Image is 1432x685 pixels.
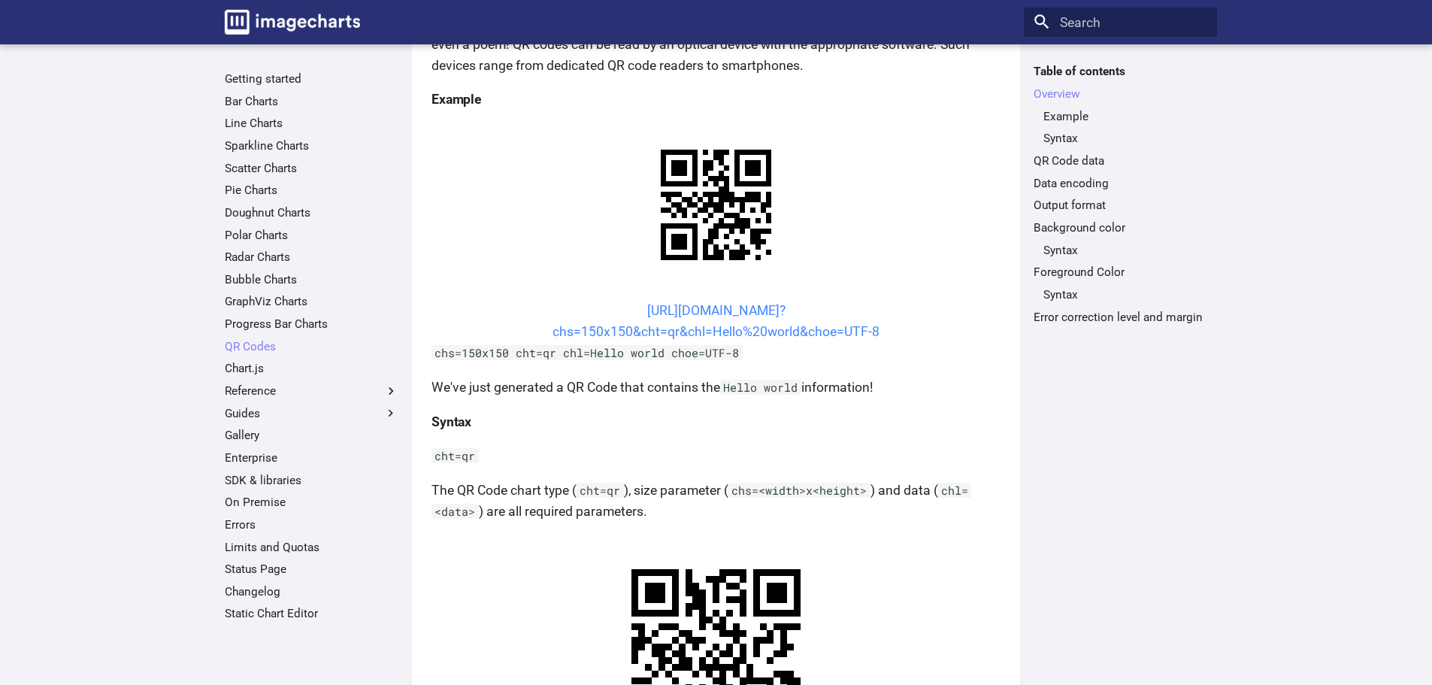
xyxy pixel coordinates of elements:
[431,345,743,360] code: chs=150x150 cht=qr chl=Hello world choe=UTF-8
[225,562,398,577] a: Status Page
[225,517,398,532] a: Errors
[1024,64,1217,324] nav: Table of contents
[1034,86,1207,102] a: Overview
[1024,8,1217,38] input: Search
[720,380,801,395] code: Hello world
[225,116,398,131] a: Line Charts
[1034,265,1207,280] a: Foreground Color
[1043,243,1207,258] a: Syntax
[225,205,398,220] a: Doughnut Charts
[225,228,398,243] a: Polar Charts
[225,294,398,309] a: GraphViz Charts
[577,483,624,498] code: cht=qr
[225,383,398,399] label: Reference
[1043,131,1207,146] a: Syntax
[431,480,1001,522] p: The QR Code chart type ( ), size parameter ( ) and data ( ) are all required parameters.
[225,606,398,621] a: Static Chart Editor
[431,377,1001,398] p: We've just generated a QR Code that contains the information!
[225,339,398,354] a: QR Codes
[225,71,398,86] a: Getting started
[225,94,398,109] a: Bar Charts
[225,317,398,332] a: Progress Bar Charts
[1043,287,1207,302] a: Syntax
[225,584,398,599] a: Changelog
[1034,109,1207,147] nav: Overview
[225,138,398,153] a: Sparkline Charts
[225,450,398,465] a: Enterprise
[553,303,879,339] a: [URL][DOMAIN_NAME]?chs=150x150&cht=qr&chl=Hello%20world&choe=UTF-8
[218,3,367,41] a: Image-Charts documentation
[1024,64,1217,79] label: Table of contents
[225,473,398,488] a: SDK & libraries
[1034,153,1207,168] a: QR Code data
[1034,243,1207,258] nav: Background color
[431,448,479,463] code: cht=qr
[225,428,398,443] a: Gallery
[225,540,398,555] a: Limits and Quotas
[431,89,1001,110] h4: Example
[431,411,1001,432] h4: Syntax
[225,495,398,510] a: On Premise
[1034,176,1207,191] a: Data encoding
[225,161,398,176] a: Scatter Charts
[225,361,398,376] a: Chart.js
[225,406,398,421] label: Guides
[225,250,398,265] a: Radar Charts
[1034,220,1207,235] a: Background color
[1043,109,1207,124] a: Example
[225,183,398,198] a: Pie Charts
[1034,310,1207,325] a: Error correction level and margin
[225,10,360,35] img: logo
[225,272,398,287] a: Bubble Charts
[1034,198,1207,213] a: Output format
[1034,287,1207,302] nav: Foreground Color
[634,123,798,286] img: chart
[728,483,870,498] code: chs=<width>x<height>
